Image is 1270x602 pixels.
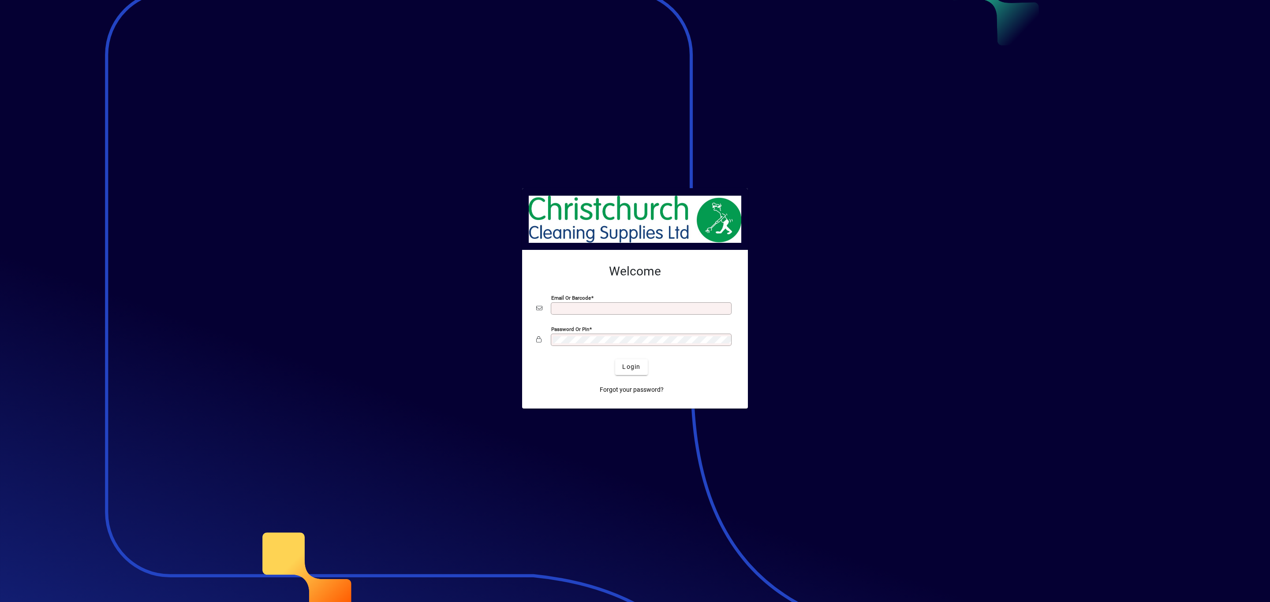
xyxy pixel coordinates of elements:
[536,264,734,279] h2: Welcome
[600,385,664,394] span: Forgot your password?
[551,294,591,301] mat-label: Email or Barcode
[622,362,640,372] span: Login
[615,359,647,375] button: Login
[596,382,667,398] a: Forgot your password?
[551,326,589,332] mat-label: Password or Pin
